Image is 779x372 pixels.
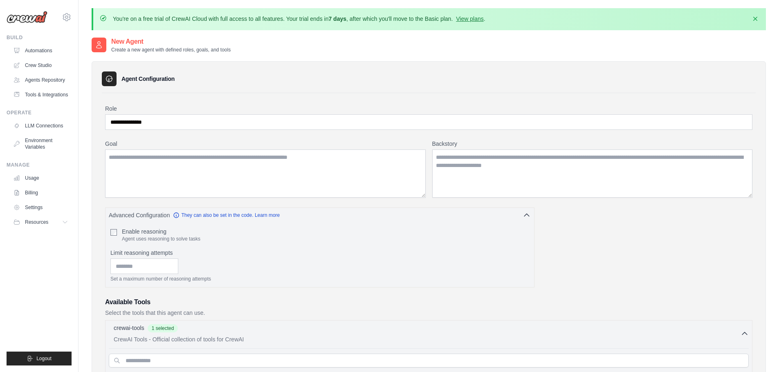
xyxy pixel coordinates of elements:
[114,324,144,332] p: crewai-tools
[10,134,72,154] a: Environment Variables
[10,172,72,185] a: Usage
[113,15,485,23] p: You're on a free trial of CrewAI Cloud with full access to all features. Your trial ends in , aft...
[328,16,346,22] strong: 7 days
[7,162,72,168] div: Manage
[456,16,483,22] a: View plans
[110,276,529,282] p: Set a maximum number of reasoning attempts
[105,309,752,317] p: Select the tools that this agent can use.
[10,186,72,199] a: Billing
[109,324,749,343] button: crewai-tools 1 selected CrewAI Tools - Official collection of tools for CrewAI
[148,324,178,332] span: 1 selected
[114,335,741,343] p: CrewAI Tools - Official collection of tools for CrewAI
[10,119,72,132] a: LLM Connections
[36,355,52,362] span: Logout
[122,227,200,236] label: Enable reasoning
[111,47,231,53] p: Create a new agent with defined roles, goals, and tools
[10,44,72,57] a: Automations
[105,105,752,113] label: Role
[111,37,231,47] h2: New Agent
[105,297,752,307] h3: Available Tools
[25,219,48,225] span: Resources
[7,11,47,23] img: Logo
[105,140,426,148] label: Goal
[10,216,72,229] button: Resources
[10,88,72,101] a: Tools & Integrations
[173,212,280,218] a: They can also be set in the code. Learn more
[7,34,72,41] div: Build
[7,109,72,116] div: Operate
[10,59,72,72] a: Crew Studio
[10,74,72,87] a: Agents Repository
[109,211,170,219] span: Advanced Configuration
[10,201,72,214] a: Settings
[122,236,200,242] p: Agent uses reasoning to solve tasks
[106,208,534,223] button: Advanced Configuration They can also be set in the code. Learn more
[432,140,753,148] label: Backstory
[121,75,175,83] h3: Agent Configuration
[110,249,529,257] label: Limit reasoning attempts
[7,352,72,365] button: Logout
